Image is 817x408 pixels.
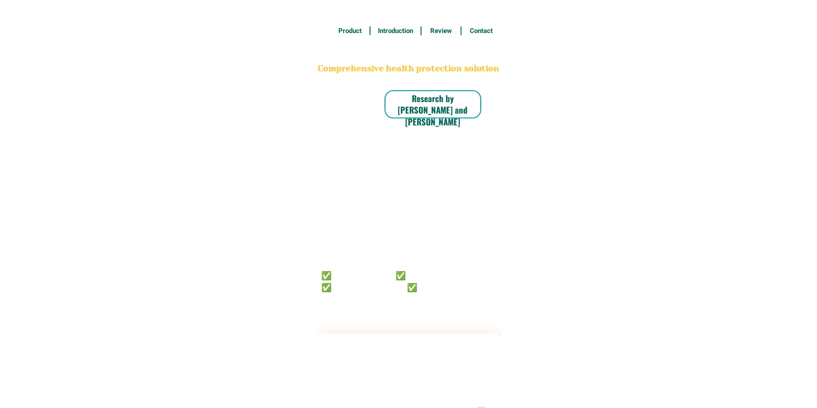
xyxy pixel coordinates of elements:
h3: FREE SHIPPING NATIONWIDE [316,5,501,18]
h6: Product [335,26,365,36]
h2: BONA VITA COFFEE [316,42,501,63]
h6: Review [426,26,456,36]
h6: Research by [PERSON_NAME] and [PERSON_NAME] [385,92,481,128]
h6: Contact [466,26,496,36]
h6: ✅ 𝙰𝚗𝚝𝚒 𝙲𝚊𝚗𝚌𝚎𝚛 ✅ 𝙰𝚗𝚝𝚒 𝚂𝚝𝚛𝚘𝚔𝚎 ✅ 𝙰𝚗𝚝𝚒 𝙳𝚒𝚊𝚋𝚎𝚝𝚒𝚌 ✅ 𝙳𝚒𝚊𝚋𝚎𝚝𝚎𝚜 [321,269,472,292]
h6: Introduction [375,26,416,36]
h2: Comprehensive health protection solution [316,62,501,75]
h2: FAKE VS ORIGINAL [316,340,501,364]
